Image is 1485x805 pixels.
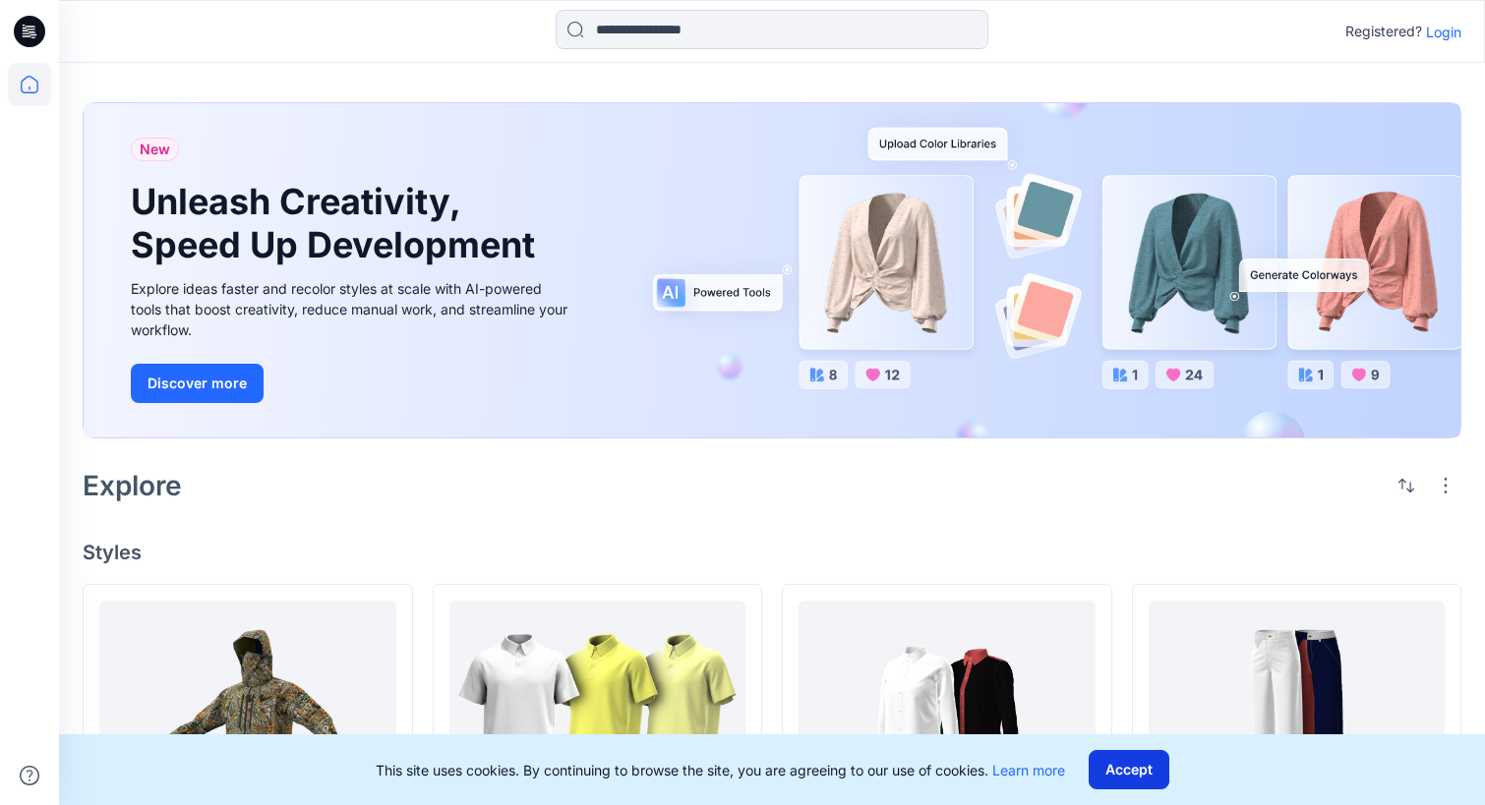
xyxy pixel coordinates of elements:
p: Login [1426,22,1461,42]
p: Registered? [1345,20,1422,43]
a: Learn more [992,762,1065,778]
a: Discover more [131,364,573,403]
button: Discover more [131,364,264,403]
button: Accept [1089,750,1169,789]
span: New [140,138,170,161]
h2: Explore [83,470,182,501]
div: Explore ideas faster and recolor styles at scale with AI-powered tools that boost creativity, red... [131,278,573,340]
h4: Styles [83,541,1461,564]
h1: Unleash Creativity, Speed Up Development [131,181,544,265]
p: This site uses cookies. By continuing to browse the site, you are agreeing to our use of cookies. [376,760,1065,780]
